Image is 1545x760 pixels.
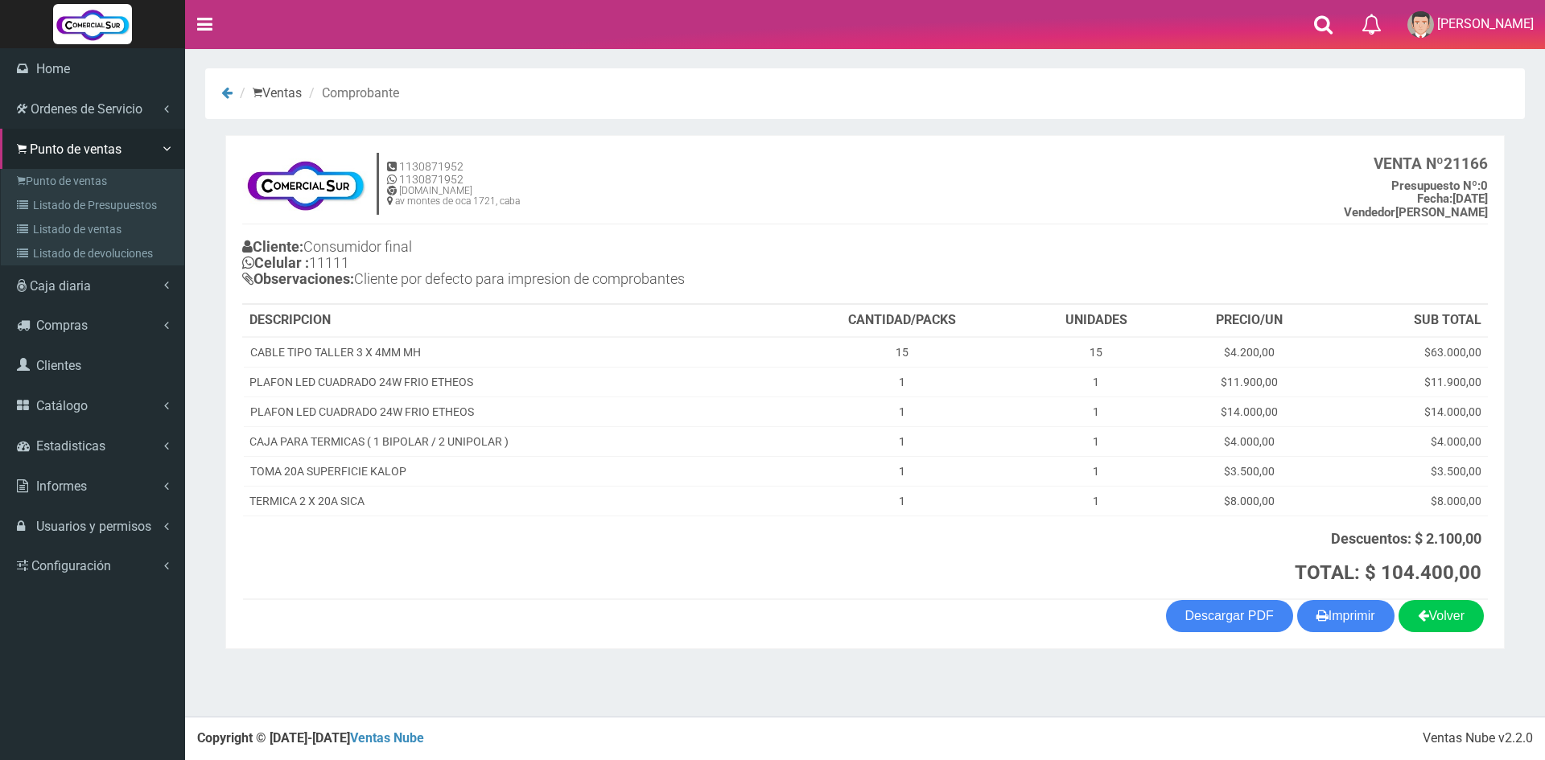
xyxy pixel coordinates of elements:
[1022,367,1170,396] td: 1
[350,730,424,746] a: Ventas Nube
[5,217,184,241] a: Listado de ventas
[242,238,303,255] b: Cliente:
[1423,729,1533,748] div: Ventas Nube v2.2.0
[1344,205,1395,220] strong: Vendedor
[1297,600,1395,632] button: Imprimir
[1329,396,1488,426] td: $14.000,00
[36,479,87,494] span: Informes
[1170,396,1328,426] td: $14.000,00
[1437,16,1534,31] span: [PERSON_NAME]
[1022,426,1170,456] td: 1
[31,101,142,117] span: Ordenes de Servicio
[5,241,184,265] a: Listado de devoluciones
[5,169,184,193] a: Punto de ventas
[782,396,1022,426] td: 1
[387,161,520,186] h5: 1130871952 1130871952
[1407,11,1434,38] img: User Image
[242,254,309,271] b: Celular :
[197,730,424,746] strong: Copyright © [DATE]-[DATE]
[1022,337,1170,368] td: 15
[1022,456,1170,486] td: 1
[1329,456,1488,486] td: $3.500,00
[243,305,782,337] th: DESCRIPCION
[782,337,1022,368] td: 15
[782,367,1022,396] td: 1
[782,486,1022,516] td: 1
[1374,154,1444,173] strong: VENTA Nº
[1022,396,1170,426] td: 1
[1417,191,1452,206] strong: Fecha:
[782,456,1022,486] td: 1
[1329,486,1488,516] td: $8.000,00
[36,358,81,373] span: Clientes
[1329,337,1488,368] td: $63.000,00
[236,84,302,103] li: Ventas
[1295,561,1481,584] strong: TOTAL: $ 104.400,00
[242,152,369,216] img: f695dc5f3a855ddc19300c990e0c55a2.jpg
[36,61,70,76] span: Home
[36,318,88,333] span: Compras
[1170,456,1328,486] td: $3.500,00
[36,519,151,534] span: Usuarios y permisos
[243,426,782,456] td: CAJA PARA TERMICAS ( 1 BIPOLAR / 2 UNIPOLAR )
[1170,486,1328,516] td: $8.000,00
[53,4,132,44] img: Logo grande
[1329,426,1488,456] td: $4.000,00
[5,193,184,217] a: Listado de Presupuestos
[1329,305,1488,337] th: SUB TOTAL
[36,438,105,454] span: Estadisticas
[243,486,782,516] td: TERMICA 2 X 20A SICA
[1331,530,1481,547] strong: Descuentos: $ 2.100,00
[243,396,782,426] td: PLAFON LED CUADRADO 24W FRIO ETHEOS
[1170,426,1328,456] td: $4.000,00
[1391,179,1481,193] strong: Presupuesto Nº:
[1022,486,1170,516] td: 1
[1329,367,1488,396] td: $11.900,00
[1166,600,1293,632] a: Descargar PDF
[30,142,122,157] span: Punto de ventas
[1344,205,1488,220] b: [PERSON_NAME]
[782,426,1022,456] td: 1
[1399,600,1484,632] a: Volver
[1022,305,1170,337] th: UNIDADES
[243,456,782,486] td: TOMA 20A SUPERFICIE KALOP
[1170,367,1328,396] td: $11.900,00
[1417,191,1488,206] b: [DATE]
[36,398,88,413] span: Catálogo
[305,84,399,103] li: Comprobante
[31,558,111,573] span: Configuración
[1374,154,1488,173] b: 21166
[1170,337,1328,368] td: $4.200,00
[243,367,782,396] td: PLAFON LED CUADRADO 24W FRIO ETHEOS
[242,235,865,294] h4: Consumidor final 11111 Cliente por defecto para impresion de comprobantes
[30,278,91,294] span: Caja diaria
[243,337,782,368] td: CABLE TIPO TALLER 3 X 4MM MH
[1391,179,1488,193] b: 0
[242,270,354,287] b: Observaciones:
[387,186,520,207] h6: [DOMAIN_NAME] av montes de oca 1721, caba
[1170,305,1328,337] th: PRECIO/UN
[782,305,1022,337] th: CANTIDAD/PACKS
